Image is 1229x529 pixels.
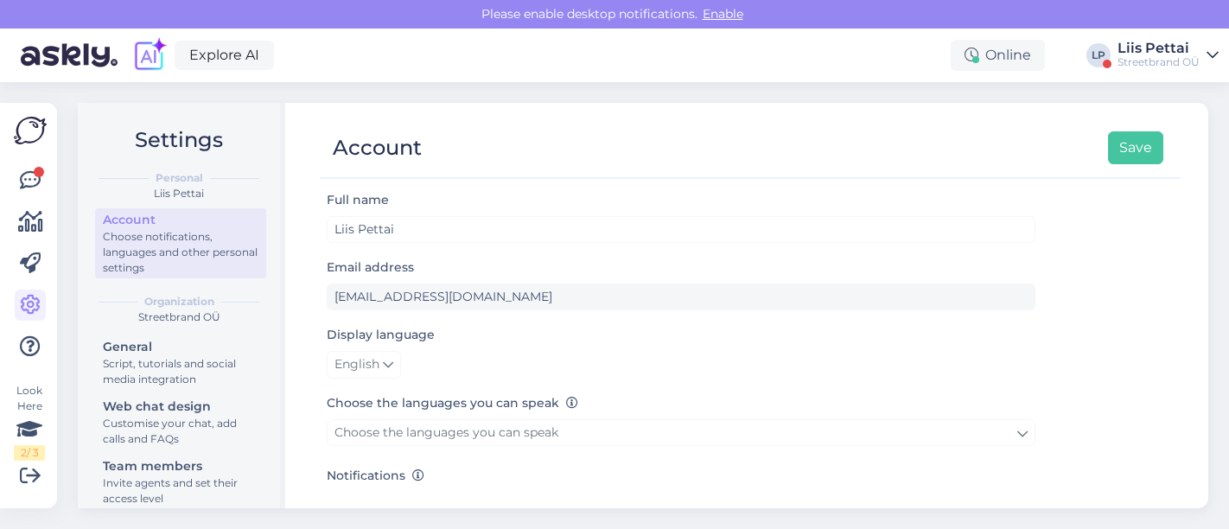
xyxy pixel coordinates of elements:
div: Script, tutorials and social media integration [103,356,258,387]
h2: Settings [92,124,266,156]
a: AccountChoose notifications, languages and other personal settings [95,208,266,278]
div: Account [333,131,422,164]
div: Account [103,211,258,229]
label: Notifications [327,467,424,485]
div: Choose notifications, languages and other personal settings [103,229,258,276]
span: English [334,355,379,374]
a: Explore AI [175,41,274,70]
b: Organization [144,294,214,309]
b: Personal [156,170,203,186]
label: Display language [327,326,435,344]
div: 2 / 3 [14,445,45,461]
img: Askly Logo [14,117,47,144]
span: Enable [697,6,748,22]
div: Liis Pettai [1118,41,1200,55]
input: Enter name [327,216,1035,243]
a: Choose the languages you can speak [327,419,1035,446]
img: explore-ai [131,37,168,73]
div: Web chat design [103,398,258,416]
input: Enter email [327,284,1035,310]
div: Team members [103,457,258,475]
div: Invite agents and set their access level [103,475,258,507]
label: Email address [327,258,414,277]
div: Customise your chat, add calls and FAQs [103,416,258,447]
a: Team membersInvite agents and set their access level [95,455,266,509]
div: Streetbrand OÜ [92,309,266,325]
div: General [103,338,258,356]
button: Save [1108,131,1163,164]
div: Online [951,40,1045,71]
div: Liis Pettai [92,186,266,201]
label: Get email when customer starts a chat [373,492,647,519]
span: Choose the languages you can speak [334,424,558,440]
a: English [327,351,401,379]
a: GeneralScript, tutorials and social media integration [95,335,266,390]
a: Liis PettaiStreetbrand OÜ [1118,41,1219,69]
div: Streetbrand OÜ [1118,55,1200,69]
a: Web chat designCustomise your chat, add calls and FAQs [95,395,266,449]
label: Choose the languages you can speak [327,394,578,412]
div: Look Here [14,383,45,461]
label: Full name [327,191,389,209]
div: LP [1086,43,1111,67]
